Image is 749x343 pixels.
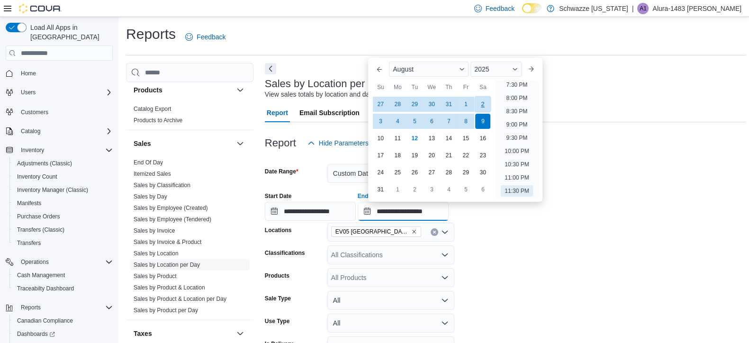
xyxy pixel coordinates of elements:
a: Transfers (Classic) [13,224,68,235]
a: Manifests [13,198,45,209]
a: Customers [17,107,52,118]
span: Sales by Invoice & Product [134,238,201,246]
div: day-27 [373,97,388,112]
a: Itemized Sales [134,171,171,177]
div: day-3 [424,182,439,197]
button: Home [2,66,117,80]
span: Users [21,89,36,96]
span: Reports [17,302,113,313]
div: Fr [458,80,473,95]
a: Catalog Export [134,106,171,112]
div: View sales totals by location and day for a specified date range. [265,90,451,99]
li: 8:30 PM [503,106,532,117]
button: Products [235,84,246,96]
div: day-4 [390,114,405,129]
a: Cash Management [13,270,69,281]
span: Operations [17,256,113,268]
li: 11:30 PM [501,185,532,197]
button: Transfers (Classic) [9,223,117,236]
span: Sales by Classification [134,181,190,189]
li: 10:30 PM [501,159,532,170]
span: Dashboards [17,330,55,338]
span: Sales by Location [134,250,179,257]
h3: Report [265,137,296,149]
div: day-28 [390,97,405,112]
span: Manifests [13,198,113,209]
label: Date Range [265,168,298,175]
a: Sales by Employee (Tendered) [134,216,211,223]
button: Sales [235,138,246,149]
span: Sales by Invoice [134,227,175,235]
span: EV05 [GEOGRAPHIC_DATA] [335,227,409,236]
button: Taxes [134,329,233,338]
a: Sales by Invoice & Product [134,239,201,245]
button: Clear input [431,228,438,236]
button: Taxes [235,328,246,339]
div: day-5 [407,114,422,129]
button: Remove EV05 Uptown from selection in this group [411,229,417,235]
label: Start Date [265,192,292,200]
label: Sale Type [265,295,291,302]
a: Sales by Product [134,273,177,280]
div: day-5 [458,182,473,197]
span: Sales by Product per Day [134,307,198,314]
img: Cova [19,4,62,13]
span: Transfers [13,237,113,249]
button: Operations [17,256,53,268]
button: Inventory Manager (Classic) [9,183,117,197]
span: Report [267,103,288,122]
h3: Sales by Location per Day [265,78,387,90]
button: Inventory [17,144,48,156]
span: Inventory Manager (Classic) [17,186,88,194]
p: | [632,3,634,14]
span: Inventory Manager (Classic) [13,184,113,196]
span: Purchase Orders [17,213,60,220]
span: August [393,65,414,73]
span: Catalog [17,126,113,137]
h1: Reports [126,25,176,44]
div: Tu [407,80,422,95]
span: EV05 Uptown [331,226,421,237]
div: day-31 [373,182,388,197]
div: day-28 [441,165,456,180]
div: day-16 [475,131,490,146]
button: Transfers [9,236,117,250]
div: day-6 [424,114,439,129]
div: day-23 [475,148,490,163]
button: Manifests [9,197,117,210]
div: day-4 [441,182,456,197]
span: Hide Parameters [319,138,369,148]
button: Canadian Compliance [9,314,117,327]
button: Operations [2,255,117,269]
button: Users [2,86,117,99]
div: day-8 [458,114,473,129]
div: day-31 [441,97,456,112]
div: day-11 [390,131,405,146]
li: 10:00 PM [501,145,532,157]
button: Catalog [2,125,117,138]
button: Next month [523,62,539,77]
a: Purchase Orders [13,211,64,222]
label: Products [265,272,289,280]
span: Sales by Employee (Created) [134,204,208,212]
span: Inventory [21,146,44,154]
label: Use Type [265,317,289,325]
button: Adjustments (Classic) [9,157,117,170]
div: August, 2025 [372,96,491,198]
span: Inventory Count [13,171,113,182]
a: Canadian Compliance [13,315,77,326]
span: Operations [21,258,49,266]
div: day-30 [475,165,490,180]
a: Sales by Product & Location per Day [134,296,226,302]
div: day-14 [441,131,456,146]
li: 9:30 PM [503,132,532,144]
button: Open list of options [441,251,449,259]
div: day-13 [424,131,439,146]
div: day-1 [458,97,473,112]
button: Hide Parameters [304,134,372,153]
a: Sales by Classification [134,182,190,189]
button: Inventory [2,144,117,157]
span: Traceabilty Dashboard [13,283,113,294]
div: day-1 [390,182,405,197]
li: 8:00 PM [503,92,532,104]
